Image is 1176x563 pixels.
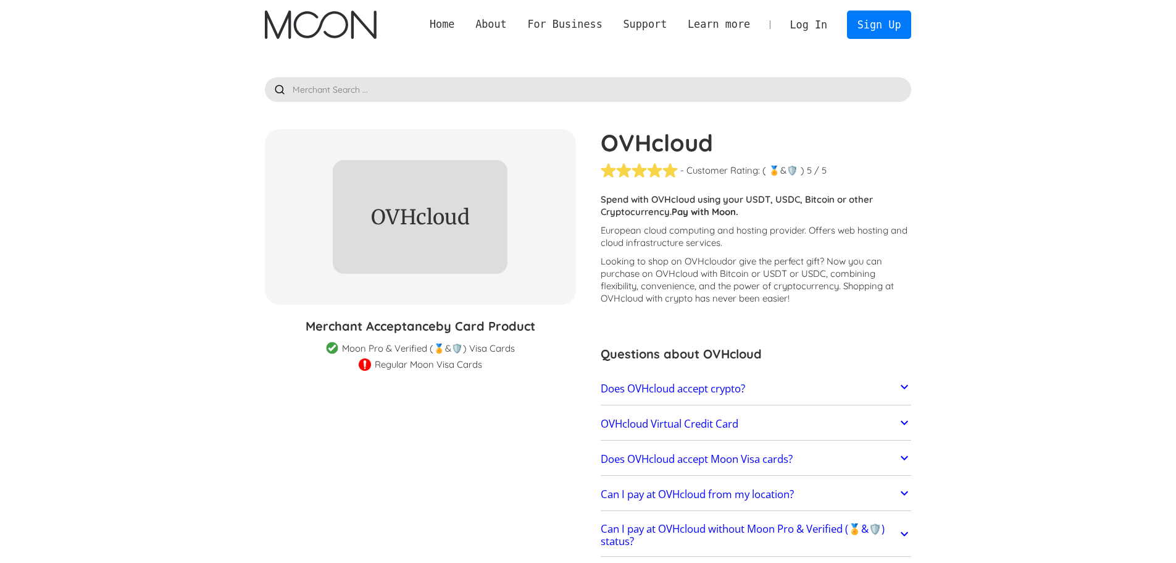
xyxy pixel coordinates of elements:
[601,488,794,501] h2: Can I pay at OVHcloud from my location?
[601,193,912,218] p: Spend with OVHcloud using your USDT, USDC, Bitcoin or other Cryptocurrency.
[350,206,490,228] div: OVHcloud
[475,17,507,32] div: About
[601,523,898,548] h2: Can I pay at OVHcloud without Moon Pro & Verified (🏅&🛡️) status?
[419,17,465,32] a: Home
[527,17,602,32] div: For Business
[847,11,911,38] a: Sign Up
[688,17,750,32] div: Learn more
[265,11,377,39] img: Moon Logo
[601,453,793,465] h2: Does OVHcloud accept Moon Visa cards?
[342,342,515,355] div: Moon Pro & Verified (🏅&🛡️) Visa Cards
[762,164,766,177] div: (
[623,17,667,32] div: Support
[601,345,912,363] h3: Questions about OVHcloud
[265,11,377,39] a: home
[601,224,912,249] p: European cloud computing and hosting provider. Offers web hosting and cloud infrastructure services.
[601,482,912,508] a: Can I pay at OVHcloud from my location?
[613,17,677,32] div: Support
[680,164,760,177] div: - Customer Rating:
[265,77,912,102] input: Merchant Search ...
[601,376,912,402] a: Does OVHcloud accept crypto?
[265,317,576,336] h3: Merchant Acceptance
[769,164,798,177] div: 🏅&🛡️
[601,255,912,305] p: Looking to shop on OVHcloud ? Now you can purchase on OVHcloud with Bitcoin or USDT or USDC, comb...
[780,11,838,38] a: Log In
[814,164,827,177] div: / 5
[807,164,812,177] div: 5
[517,17,613,32] div: For Business
[601,418,738,430] h2: OVHcloud Virtual Credit Card
[601,129,912,156] h1: OVHcloud
[465,17,517,32] div: About
[375,358,482,371] div: Regular Moon Visa Cards
[601,383,745,395] h2: Does OVHcloud accept crypto?
[677,17,761,32] div: Learn more
[801,164,804,177] div: )
[601,517,912,554] a: Can I pay at OVHcloud without Moon Pro & Verified (🏅&🛡️) status?
[601,446,912,472] a: Does OVHcloud accept Moon Visa cards?
[727,255,820,267] span: or give the perfect gift
[601,411,912,437] a: OVHcloud Virtual Credit Card
[672,206,738,218] strong: Pay with Moon.
[436,318,535,334] span: by Card Product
